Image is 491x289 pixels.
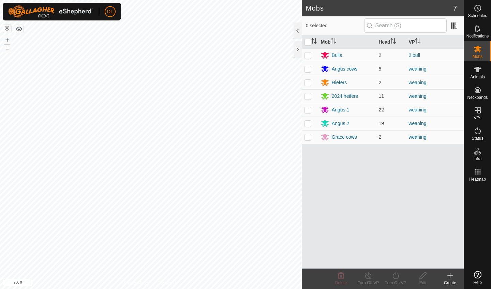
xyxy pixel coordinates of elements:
span: Animals [470,75,485,79]
th: Head [376,35,406,49]
span: 19 [378,121,384,126]
span: 11 [378,93,384,99]
span: Infra [473,157,481,161]
button: – [3,45,11,53]
th: Mob [318,35,376,49]
span: 2 [378,52,381,58]
a: 2 bull [408,52,420,58]
a: weaning [408,93,426,99]
span: Help [473,280,482,285]
span: 0 selected [306,22,364,29]
div: Hiefers [332,79,347,86]
div: Angus 2 [332,120,349,127]
th: VP [406,35,464,49]
div: Create [436,280,464,286]
div: Turn On VP [382,280,409,286]
p-sorticon: Activate to sort [390,39,396,45]
span: Neckbands [467,95,488,100]
a: weaning [408,80,426,85]
a: Contact Us [158,280,178,286]
a: weaning [408,134,426,140]
div: Angus 1 [332,106,349,113]
p-sorticon: Activate to sort [311,39,317,45]
span: 2 [378,80,381,85]
a: weaning [408,66,426,72]
span: 5 [378,66,381,72]
button: Map Layers [15,25,23,33]
span: Schedules [468,14,487,18]
button: Reset Map [3,25,11,33]
span: Status [472,136,483,140]
span: Notifications [466,34,489,38]
a: Help [464,268,491,287]
div: Angus cows [332,65,357,73]
div: Grace cows [332,134,357,141]
button: + [3,36,11,44]
span: Delete [335,280,347,285]
a: Privacy Policy [124,280,149,286]
div: Edit [409,280,436,286]
a: weaning [408,107,426,112]
div: 2024 heifers [332,93,358,100]
h2: Mobs [306,4,453,12]
span: 22 [378,107,384,112]
span: Mobs [473,55,482,59]
p-sorticon: Activate to sort [331,39,336,45]
span: 2 [378,134,381,140]
input: Search (S) [364,18,447,33]
img: Gallagher Logo [8,5,93,18]
span: Heatmap [469,177,486,181]
a: weaning [408,121,426,126]
p-sorticon: Activate to sort [415,39,420,45]
div: Bulls [332,52,342,59]
span: VPs [474,116,481,120]
span: DL [107,8,113,15]
div: Turn Off VP [355,280,382,286]
span: 7 [453,3,457,13]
